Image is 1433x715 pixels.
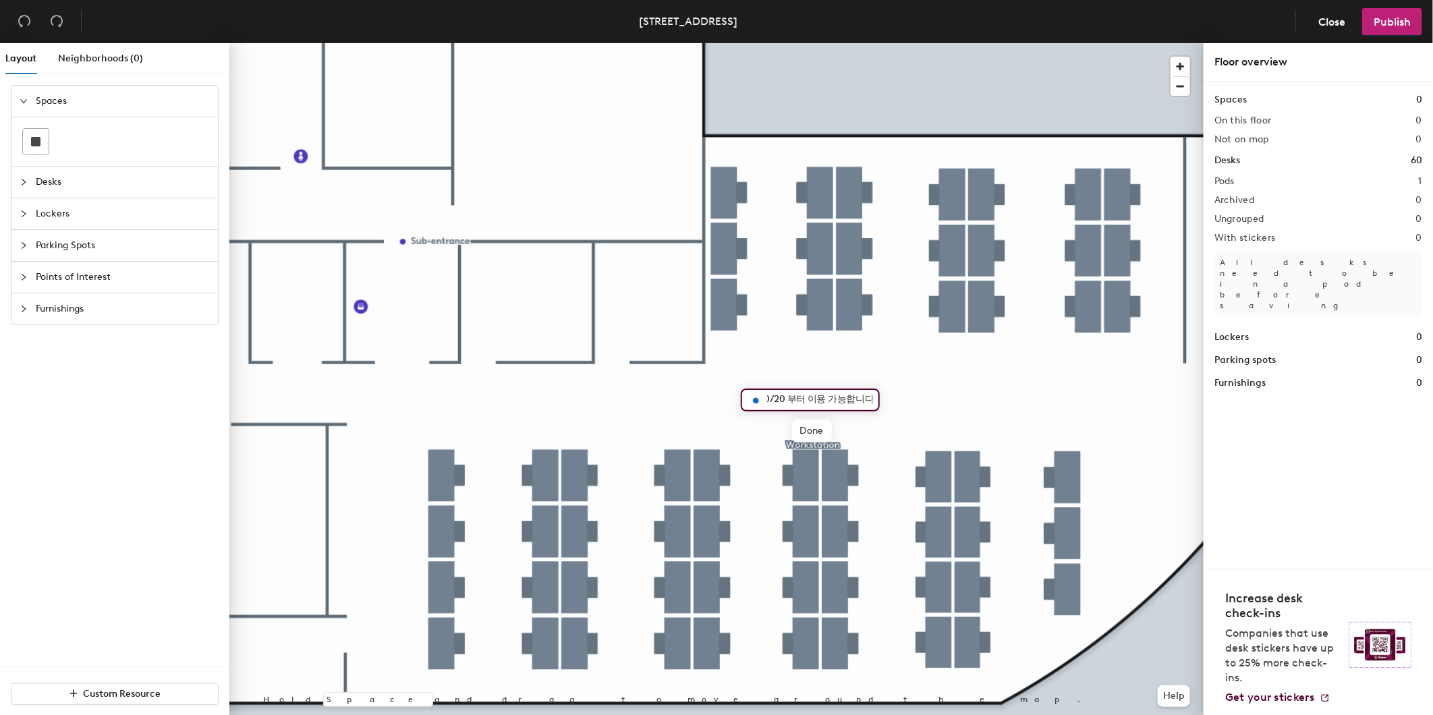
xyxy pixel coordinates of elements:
[1307,8,1357,35] button: Close
[1416,233,1422,244] h2: 0
[11,683,219,705] button: Custom Resource
[1419,176,1422,187] h2: 1
[1416,115,1422,126] h2: 0
[36,86,210,117] span: Spaces
[36,262,210,293] span: Points of Interest
[84,688,161,699] span: Custom Resource
[1214,353,1276,368] h1: Parking spots
[1214,134,1269,145] h2: Not on map
[1225,691,1314,704] span: Get your stickers
[1416,195,1422,206] h2: 0
[36,230,210,261] span: Parking Spots
[18,14,31,28] span: undo
[748,393,764,409] img: generic_marker
[1214,54,1422,70] div: Floor overview
[20,97,28,105] span: expanded
[1214,153,1240,168] h1: Desks
[1214,115,1272,126] h2: On this floor
[1225,591,1341,621] h4: Increase desk check-ins
[20,273,28,281] span: collapsed
[1214,176,1235,187] h2: Pods
[1214,330,1249,345] h1: Lockers
[20,305,28,313] span: collapsed
[1416,214,1422,225] h2: 0
[1214,233,1276,244] h2: With stickers
[1374,16,1411,28] span: Publish
[11,8,38,35] button: Undo (⌘ + Z)
[1158,685,1190,707] button: Help
[1225,691,1330,704] a: Get your stickers
[36,167,210,198] span: Desks
[792,420,832,442] span: Done
[1214,195,1254,206] h2: Archived
[36,293,210,324] span: Furnishings
[1214,92,1247,107] h1: Spaces
[1225,626,1341,685] p: Companies that use desk stickers have up to 25% more check-ins.
[5,53,36,64] span: Layout
[1416,376,1422,391] h1: 0
[1214,214,1264,225] h2: Ungrouped
[1416,134,1422,145] h2: 0
[58,53,143,64] span: Neighborhoods (0)
[20,178,28,186] span: collapsed
[1318,16,1345,28] span: Close
[1416,330,1422,345] h1: 0
[1416,353,1422,368] h1: 0
[1214,252,1422,316] p: All desks need to be in a pod before saving
[36,198,210,229] span: Lockers
[1411,153,1422,168] h1: 60
[20,241,28,250] span: collapsed
[1416,92,1422,107] h1: 0
[640,13,738,30] div: [STREET_ADDRESS]
[20,210,28,218] span: collapsed
[43,8,70,35] button: Redo (⌘ + ⇧ + Z)
[1214,376,1266,391] h1: Furnishings
[1362,8,1422,35] button: Publish
[1349,622,1411,668] img: Sticker logo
